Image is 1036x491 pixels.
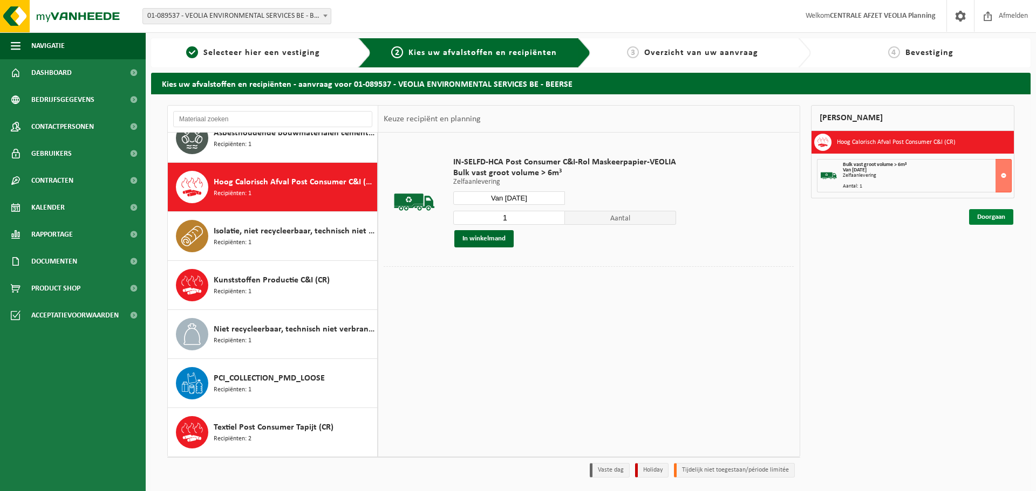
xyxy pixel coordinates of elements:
[31,113,94,140] span: Contactpersonen
[454,230,514,247] button: In winkelmand
[644,49,758,57] span: Overzicht van uw aanvraag
[31,32,65,59] span: Navigatie
[168,310,378,359] button: Niet recycleerbaar, technisch niet verbrandbaar afval (brandbaar) Recipiënten: 1
[391,46,403,58] span: 2
[627,46,639,58] span: 3
[214,238,251,248] span: Recipiënten: 1
[31,275,80,302] span: Product Shop
[31,86,94,113] span: Bedrijfsgegevens
[156,46,350,59] a: 1Selecteer hier een vestiging
[31,59,72,86] span: Dashboard
[186,46,198,58] span: 1
[905,49,953,57] span: Bevestiging
[31,194,65,221] span: Kalender
[168,212,378,261] button: Isolatie, niet recycleerbaar, technisch niet verbrandbaar (brandbaar) Recipiënten: 1
[811,105,1015,131] div: [PERSON_NAME]
[453,191,565,205] input: Selecteer datum
[590,463,630,478] li: Vaste dag
[31,302,119,329] span: Acceptatievoorwaarden
[843,162,906,168] span: Bulk vast groot volume > 6m³
[830,12,936,20] strong: CENTRALE AFZET VEOLIA Planning
[408,49,557,57] span: Kies uw afvalstoffen en recipiënten
[214,434,251,444] span: Recipiënten: 2
[214,189,251,199] span: Recipiënten: 1
[168,163,378,212] button: Hoog Calorisch Afval Post Consumer C&I (CR) Recipiënten: 1
[214,225,374,238] span: Isolatie, niet recycleerbaar, technisch niet verbrandbaar (brandbaar)
[453,178,676,186] p: Zelfaanlevering
[168,408,378,457] button: Textiel Post Consumer Tapijt (CR) Recipiënten: 2
[888,46,900,58] span: 4
[31,221,73,248] span: Rapportage
[843,167,867,173] strong: Van [DATE]
[214,140,251,150] span: Recipiënten: 1
[142,8,331,24] span: 01-089537 - VEOLIA ENVIRONMENTAL SERVICES BE - BEERSE
[168,261,378,310] button: Kunststoffen Productie C&I (CR) Recipiënten: 1
[214,127,374,140] span: Asbesthoudende bouwmaterialen cementgebonden met isolatie(hechtgebonden)
[969,209,1013,225] a: Doorgaan
[674,463,795,478] li: Tijdelijk niet toegestaan/période limitée
[214,336,251,346] span: Recipiënten: 1
[214,385,251,395] span: Recipiënten: 1
[214,274,330,287] span: Kunststoffen Productie C&I (CR)
[31,248,77,275] span: Documenten
[378,106,486,133] div: Keuze recipiënt en planning
[843,173,1012,178] div: Zelfaanlevering
[843,184,1012,189] div: Aantal: 1
[214,287,251,297] span: Recipiënten: 1
[635,463,669,478] li: Holiday
[214,421,333,434] span: Textiel Post Consumer Tapijt (CR)
[453,168,676,178] span: Bulk vast groot volume > 6m³
[31,140,72,167] span: Gebruikers
[565,211,677,225] span: Aantal
[168,359,378,408] button: PCI_COLLECTION_PMD_LOOSE Recipiënten: 1
[837,134,956,151] h3: Hoog Calorisch Afval Post Consumer C&I (CR)
[214,176,374,189] span: Hoog Calorisch Afval Post Consumer C&I (CR)
[151,73,1031,94] h2: Kies uw afvalstoffen en recipiënten - aanvraag voor 01-089537 - VEOLIA ENVIRONMENTAL SERVICES BE ...
[453,157,676,168] span: IN-SELFD-HCA Post Consumer C&I-Rol Maskeerpapier-VEOLIA
[214,372,325,385] span: PCI_COLLECTION_PMD_LOOSE
[203,49,320,57] span: Selecteer hier een vestiging
[143,9,331,24] span: 01-089537 - VEOLIA ENVIRONMENTAL SERVICES BE - BEERSE
[168,114,378,163] button: Asbesthoudende bouwmaterialen cementgebonden met isolatie(hechtgebonden) Recipiënten: 1
[173,111,372,127] input: Materiaal zoeken
[214,323,374,336] span: Niet recycleerbaar, technisch niet verbrandbaar afval (brandbaar)
[31,167,73,194] span: Contracten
